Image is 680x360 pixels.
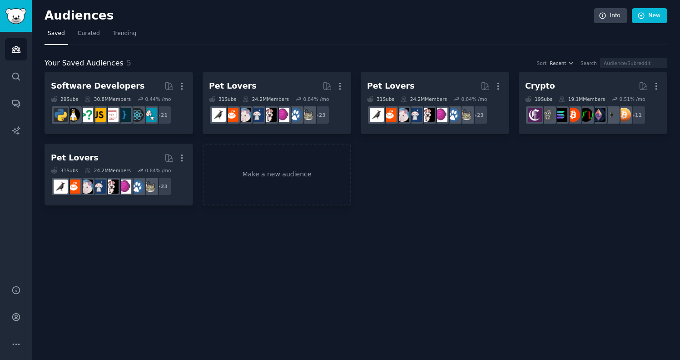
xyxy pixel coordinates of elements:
[579,108,593,122] img: CryptoMarkets
[288,108,302,122] img: dogs
[78,30,100,38] span: Curated
[143,108,157,122] img: opensource
[51,80,144,92] div: Software Developers
[619,96,645,102] div: 0.51 % /mo
[45,58,124,69] span: Your Saved Audiences
[559,96,605,102] div: 19.1M Members
[395,108,409,122] img: RATS
[145,167,171,174] div: 0.84 % /mo
[92,108,106,122] img: javascript
[45,144,193,206] a: Pet Lovers31Subs24.2MMembers0.84% /mo+23catsdogsAquariumsparrotsdogswithjobsRATSBeardedDragonsbir...
[130,180,144,194] img: dogs
[203,144,351,206] a: Make a new audience
[525,96,552,102] div: 19 Sub s
[51,167,78,174] div: 31 Sub s
[145,96,171,102] div: 0.44 % /mo
[209,80,257,92] div: Pet Lovers
[367,80,415,92] div: Pet Lovers
[275,108,289,122] img: Aquariums
[250,108,264,122] img: dogswithjobs
[632,8,667,24] a: New
[537,60,547,66] div: Sort
[421,108,435,122] img: parrots
[367,96,394,102] div: 31 Sub s
[143,180,157,194] img: cats
[541,108,555,122] img: CryptoCurrencies
[153,105,172,125] div: + 21
[45,26,68,45] a: Saved
[550,60,566,66] span: Recent
[301,108,315,122] img: cats
[469,105,488,125] div: + 23
[459,108,473,122] img: cats
[203,72,351,134] a: Pet Lovers31Subs24.2MMembers0.84% /mo+23catsdogsAquariumsparrotsdogswithjobsRATSBeardedDragonsbir...
[92,180,106,194] img: dogswithjobs
[433,108,447,122] img: Aquariums
[303,96,329,102] div: 0.84 % /mo
[130,108,144,122] img: react
[66,180,80,194] img: BeardedDragons
[553,108,567,122] img: solana
[519,72,667,134] a: Crypto19Subs19.1MMembers0.51% /mo+11BitcoinethereumethtraderCryptoMarketsBitcoinBeginnerssolanaCr...
[224,108,238,122] img: BeardedDragons
[237,108,251,122] img: RATS
[104,180,119,194] img: parrots
[74,26,103,45] a: Curated
[600,58,667,68] input: Audience/Subreddit
[212,108,226,122] img: birding
[104,108,119,122] img: webdev
[51,152,99,164] div: Pet Lovers
[370,108,384,122] img: birding
[109,26,139,45] a: Trending
[446,108,460,122] img: dogs
[382,108,397,122] img: BeardedDragons
[591,108,606,122] img: ethtrader
[117,108,131,122] img: programming
[604,108,618,122] img: ethereum
[127,59,131,67] span: 5
[581,60,597,66] div: Search
[311,105,330,125] div: + 23
[5,8,26,24] img: GummySearch logo
[54,108,68,122] img: Python
[153,177,172,196] div: + 23
[209,96,236,102] div: 31 Sub s
[54,180,68,194] img: birding
[66,108,80,122] img: linux
[566,108,580,122] img: BitcoinBeginners
[627,105,646,125] div: + 11
[117,180,131,194] img: Aquariums
[550,60,574,66] button: Recent
[79,180,93,194] img: RATS
[243,96,289,102] div: 24.2M Members
[528,108,542,122] img: Crypto_Currency_News
[84,96,131,102] div: 30.8M Members
[48,30,65,38] span: Saved
[113,30,136,38] span: Trending
[84,167,131,174] div: 24.2M Members
[263,108,277,122] img: parrots
[45,9,594,23] h2: Audiences
[361,72,509,134] a: Pet Lovers31Subs24.2MMembers0.84% /mo+23catsdogsAquariumsparrotsdogswithjobsRATSBeardedDragonsbir...
[79,108,93,122] img: cscareerquestions
[401,96,447,102] div: 24.2M Members
[461,96,487,102] div: 0.84 % /mo
[51,96,78,102] div: 29 Sub s
[594,8,627,24] a: Info
[617,108,631,122] img: Bitcoin
[525,80,555,92] div: Crypto
[408,108,422,122] img: dogswithjobs
[45,72,193,134] a: Software Developers29Subs30.8MMembers0.44% /mo+21opensourcereactprogrammingwebdevjavascriptcscare...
